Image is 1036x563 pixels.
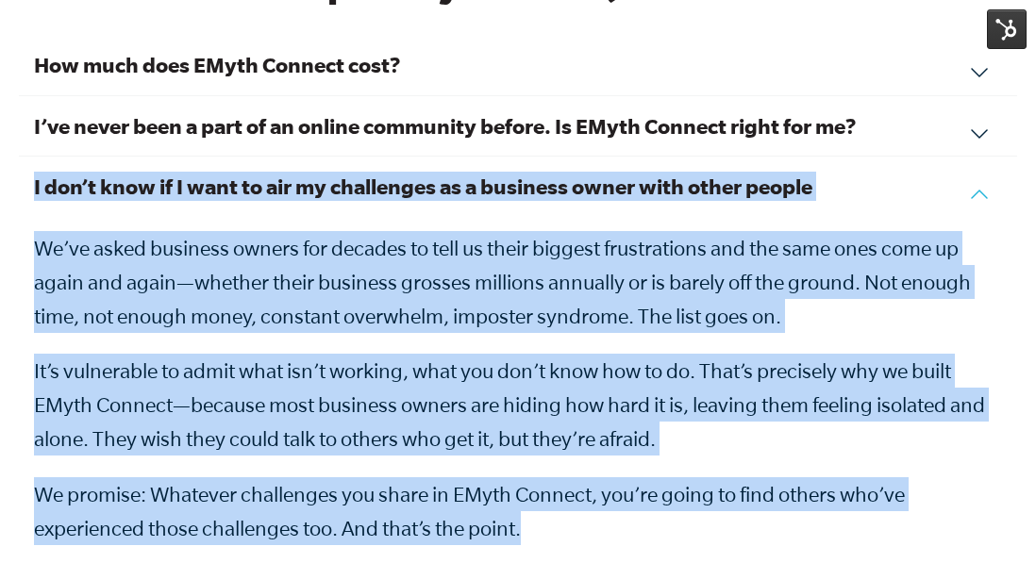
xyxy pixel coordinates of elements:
[34,354,1002,455] p: It’s vulnerable to admit what isn’t working, what you don’t know how to do. That’s precisely why ...
[987,9,1027,49] img: HubSpot Tools Menu Toggle
[942,472,1036,563] iframe: Chat Widget
[34,50,1002,79] h3: How much does EMyth Connect cost?
[34,231,1002,333] p: We’ve asked business owners for decades to tell us their biggest frustrations and the same ones c...
[34,172,1002,201] h3: I don’t know if I want to air my challenges as a business owner with other people
[34,477,1002,545] p: We promise: Whatever challenges you share in EMyth Connect, you’re going to find others who’ve ex...
[34,111,1002,141] h3: I’ve never been a part of an online community before. Is EMyth Connect right for me?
